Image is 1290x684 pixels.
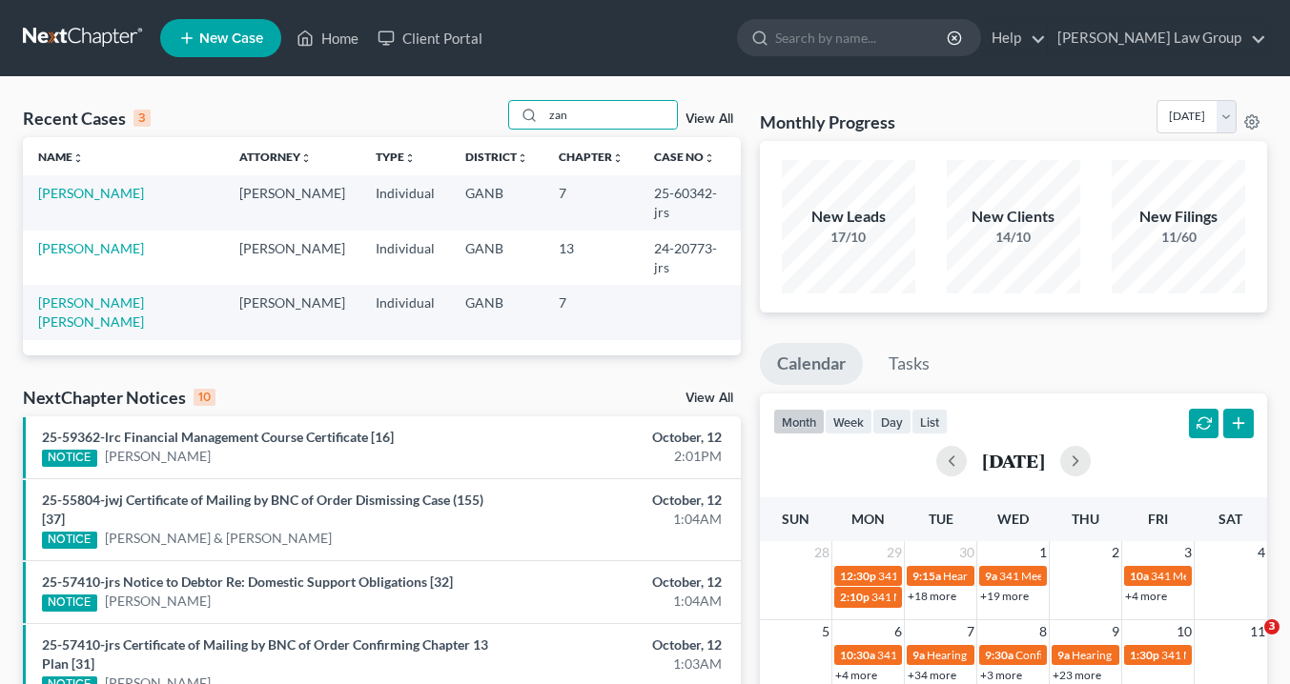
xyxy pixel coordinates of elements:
[1175,620,1194,643] span: 10
[947,206,1080,228] div: New Clients
[872,409,911,434] button: day
[999,569,1171,583] span: 341 Meeting for [PERSON_NAME]
[42,492,483,527] a: 25-55804-jwj Certificate of Mailing by BNC of Order Dismissing Case (155) [37]
[1130,569,1149,583] span: 10a
[508,491,722,510] div: October, 12
[911,409,948,434] button: list
[1053,668,1101,682] a: +23 more
[927,648,1075,662] span: Hearing for [PERSON_NAME]
[287,21,368,55] a: Home
[508,428,722,447] div: October, 12
[23,386,215,409] div: NextChapter Notices
[1072,511,1099,527] span: Thu
[980,589,1029,603] a: +19 more
[980,668,1022,682] a: +3 more
[360,285,450,339] td: Individual
[450,231,543,285] td: GANB
[224,175,360,230] td: [PERSON_NAME]
[639,175,741,230] td: 25-60342-jrs
[908,589,956,603] a: +18 more
[508,592,722,611] div: 1:04AM
[42,450,97,467] div: NOTICE
[957,541,976,564] span: 30
[1182,541,1194,564] span: 3
[892,620,904,643] span: 6
[782,228,915,247] div: 17/10
[773,409,825,434] button: month
[508,635,722,654] div: October, 12
[871,590,1043,604] span: 341 Meeting for [PERSON_NAME]
[775,20,950,55] input: Search by name...
[450,285,543,339] td: GANB
[1048,21,1266,55] a: [PERSON_NAME] Law Group
[840,590,870,604] span: 2:10p
[404,152,416,164] i: unfold_more
[840,569,876,583] span: 12:30p
[686,112,733,126] a: View All
[782,511,809,527] span: Sun
[360,231,450,285] td: Individual
[760,343,863,385] a: Calendar
[871,343,947,385] a: Tasks
[239,150,312,164] a: Attorneyunfold_more
[105,592,211,611] a: [PERSON_NAME]
[985,648,1014,662] span: 9:30a
[1264,619,1280,634] span: 3
[105,529,332,548] a: [PERSON_NAME] & [PERSON_NAME]
[508,654,722,674] div: 1:03AM
[982,21,1046,55] a: Help
[1112,228,1245,247] div: 11/60
[877,648,1049,662] span: 341 Meeting for [PERSON_NAME]
[825,409,872,434] button: week
[1225,619,1271,665] iframe: Intercom live chat
[38,150,84,164] a: Nameunfold_more
[885,541,904,564] span: 29
[517,152,528,164] i: unfold_more
[985,569,997,583] span: 9a
[368,21,492,55] a: Client Portal
[133,110,151,127] div: 3
[508,510,722,529] div: 1:04AM
[840,648,875,662] span: 10:30a
[947,228,1080,247] div: 14/10
[224,231,360,285] td: [PERSON_NAME]
[965,620,976,643] span: 7
[199,31,263,46] span: New Case
[543,101,677,129] input: Search by name...
[639,231,741,285] td: 24-20773-jrs
[559,150,624,164] a: Chapterunfold_more
[360,175,450,230] td: Individual
[878,569,1108,583] span: 341 Meeting for [PERSON_NAME][US_STATE]
[1037,541,1049,564] span: 1
[760,111,895,133] h3: Monthly Progress
[38,240,144,256] a: [PERSON_NAME]
[943,569,1092,583] span: Hearing for [PERSON_NAME]
[72,152,84,164] i: unfold_more
[704,152,715,164] i: unfold_more
[1110,541,1121,564] span: 2
[612,152,624,164] i: unfold_more
[194,389,215,406] div: 10
[42,594,97,612] div: NOTICE
[1110,620,1121,643] span: 9
[543,231,639,285] td: 13
[1130,648,1159,662] span: 1:30p
[508,573,722,592] div: October, 12
[508,447,722,466] div: 2:01PM
[1112,206,1245,228] div: New Filings
[543,175,639,230] td: 7
[1256,541,1267,564] span: 4
[465,150,528,164] a: Districtunfold_more
[300,152,312,164] i: unfold_more
[812,541,831,564] span: 28
[42,429,394,445] a: 25-59362-lrc Financial Management Course Certificate [16]
[1148,511,1168,527] span: Fri
[782,206,915,228] div: New Leads
[376,150,416,164] a: Typeunfold_more
[105,447,211,466] a: [PERSON_NAME]
[38,185,144,201] a: [PERSON_NAME]
[820,620,831,643] span: 5
[654,150,715,164] a: Case Nounfold_more
[38,294,144,330] a: [PERSON_NAME] [PERSON_NAME]
[912,569,941,583] span: 9:15a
